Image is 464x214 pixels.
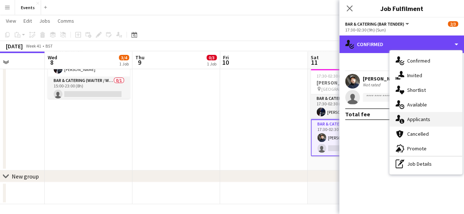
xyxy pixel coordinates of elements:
[345,110,370,118] div: Total fee
[317,73,357,79] span: 17:30-02:30 (9h) (Sun)
[310,58,319,67] span: 11
[3,16,19,26] a: View
[345,27,458,33] div: 17:30-02:30 (9h) (Sun)
[311,54,319,61] span: Sat
[39,18,50,24] span: Jobs
[207,55,217,60] span: 0/3
[222,58,229,67] span: 10
[21,16,35,26] a: Edit
[119,55,129,60] span: 3/4
[339,4,464,13] h3: Job Fulfilment
[407,57,430,64] span: Confirmed
[311,119,393,156] app-card-role: Bar & Catering (Bar Tender)8A1/217:30-02:30 (9h)[PERSON_NAME]
[207,61,216,67] div: 1 Job
[134,58,145,67] span: 9
[47,58,57,67] span: 8
[24,43,43,49] span: Week 41
[345,21,410,27] button: Bar & Catering (Bar Tender)
[363,75,402,82] div: [PERSON_NAME]
[448,21,458,27] span: 2/3
[407,72,422,79] span: Invited
[6,42,23,50] div: [DATE]
[407,131,429,137] span: Cancelled
[6,18,16,24] span: View
[58,18,74,24] span: Comms
[23,18,32,24] span: Edit
[119,61,129,67] div: 1 Job
[321,86,362,92] span: [GEOGRAPHIC_DATA]
[15,0,41,15] button: Events
[12,173,39,180] div: New group
[55,16,77,26] a: Comms
[48,54,57,61] span: Wed
[36,16,53,26] a: Jobs
[407,116,430,123] span: Applicants
[223,54,229,61] span: Fri
[135,54,145,61] span: Thu
[45,43,53,49] div: BST
[48,76,130,101] app-card-role: Bar & Catering (Waiter / waitress)0/115:00-23:00 (8h)
[407,145,427,152] span: Promote
[339,35,464,53] div: Confirmed
[390,157,462,171] div: Job Details
[407,87,426,93] span: Shortlist
[311,94,393,119] app-card-role: Bar & Catering (Bar Manager)1/117:30-02:30 (9h)[PERSON_NAME]
[363,82,382,87] div: Not rated
[407,101,427,108] span: Available
[311,69,393,156] app-job-card: 17:30-02:30 (9h) (Sun)2/3[PERSON_NAME] [GEOGRAPHIC_DATA]2 RolesBar & Catering (Bar Manager)1/117:...
[311,79,393,86] h3: [PERSON_NAME]
[345,21,404,27] span: Bar & Catering (Bar Tender)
